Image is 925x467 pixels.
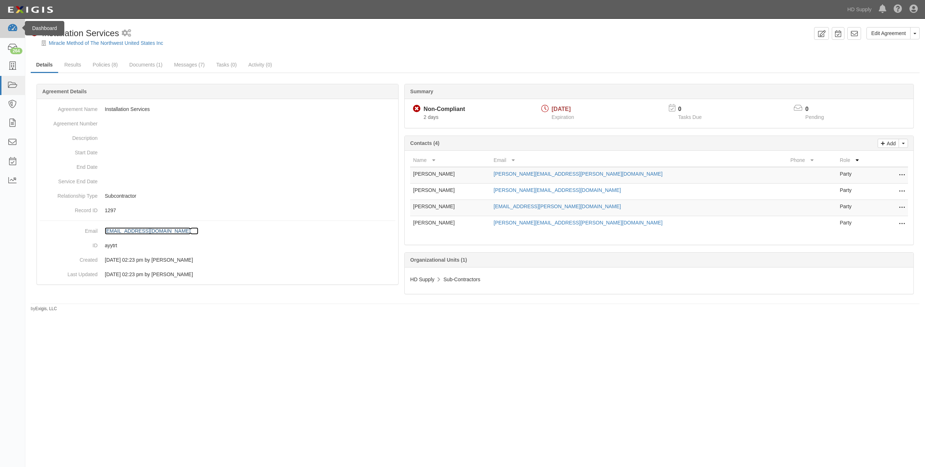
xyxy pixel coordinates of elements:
th: Email [491,154,787,167]
th: Role [837,154,879,167]
td: [PERSON_NAME] [410,216,491,232]
dd: [DATE] 02:23 pm by [PERSON_NAME] [40,253,395,267]
span: Expiration [552,114,574,120]
a: HD Supply [844,2,875,17]
a: [PERSON_NAME][EMAIL_ADDRESS][DOMAIN_NAME] [494,187,621,193]
a: Results [59,57,87,72]
span: Tasks Due [678,114,702,120]
dt: Record ID [40,203,98,214]
td: [PERSON_NAME] [410,200,491,216]
div: Non-Compliant [423,105,465,113]
dd: Subcontractor [40,189,395,203]
a: Details [31,57,58,73]
b: Organizational Units (1) [410,257,467,263]
p: 0 [678,105,711,113]
dt: ID [40,238,98,249]
i: 1 scheduled workflow [122,30,131,37]
a: Tasks (0) [211,57,242,72]
th: Phone [787,154,837,167]
i: Non-Compliant [31,29,38,37]
div: [EMAIL_ADDRESS][DOMAIN_NAME] [105,227,190,235]
dd: [DATE] 02:23 pm by [PERSON_NAME] [40,267,395,282]
p: Add [885,139,896,147]
a: Policies (8) [87,57,123,72]
div: 264 [10,48,22,54]
a: [PERSON_NAME][EMAIL_ADDRESS][PERSON_NAME][DOMAIN_NAME] [494,220,663,226]
a: [EMAIL_ADDRESS][DOMAIN_NAME] [105,228,198,234]
a: Add [878,139,899,148]
div: Installation Services [31,27,119,39]
td: [PERSON_NAME] [410,184,491,200]
a: Edit Agreement [866,27,911,39]
td: [PERSON_NAME] [410,167,491,184]
dt: End Date [40,160,98,171]
th: Name [410,154,491,167]
dt: Last Updated [40,267,98,278]
td: Party [837,184,879,200]
a: [EMAIL_ADDRESS][PERSON_NAME][DOMAIN_NAME] [494,203,621,209]
dt: Description [40,131,98,142]
dt: Email [40,224,98,235]
dd: ayytrt [40,238,395,253]
i: Help Center - Complianz [894,5,902,14]
span: Since 09/15/2025 [423,114,438,120]
td: Party [837,200,879,216]
td: Party [837,216,879,232]
a: Activity (0) [243,57,277,72]
a: Exigis, LLC [35,306,57,311]
a: Documents (1) [124,57,168,72]
span: Installation Services [42,28,119,38]
span: Pending [805,114,824,120]
span: [DATE] [552,106,571,112]
img: logo-5460c22ac91f19d4615b14bd174203de0afe785f0fc80cf4dbbc73dc1793850b.png [5,3,55,16]
b: Summary [410,89,433,94]
dt: Relationship Type [40,189,98,200]
p: 0 [805,105,833,113]
b: Agreement Details [42,89,87,94]
small: by [31,306,57,312]
i: Non-Compliant [413,105,421,113]
dt: Agreement Name [40,102,98,113]
dt: Start Date [40,145,98,156]
dt: Agreement Number [40,116,98,127]
dd: Installation Services [40,102,395,116]
dt: Service End Date [40,174,98,185]
span: HD Supply [410,277,434,282]
a: Messages (7) [169,57,210,72]
a: Miracle Method of The Northwest United States Inc [49,40,163,46]
span: Sub-Contractors [443,277,480,282]
td: Party [837,167,879,184]
div: Dashboard [25,21,64,35]
b: Contacts (4) [410,140,439,146]
dt: Created [40,253,98,264]
p: 1297 [105,207,395,214]
a: [PERSON_NAME][EMAIL_ADDRESS][PERSON_NAME][DOMAIN_NAME] [494,171,663,177]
